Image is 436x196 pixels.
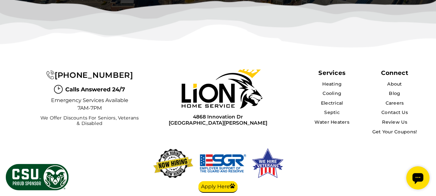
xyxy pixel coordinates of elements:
span: We Offer Discounts for Seniors, Veterans & Disabled [39,115,141,127]
a: About [387,81,402,87]
img: CSU Sponsor Badge [5,163,69,191]
div: Connect [381,69,408,77]
span: Emergency Services Available 7AM-7PM [51,97,128,112]
a: Electrical [321,100,343,106]
a: Septic [324,109,340,115]
a: Blog [389,90,400,96]
span: 4868 Innovation Dr [169,114,267,120]
a: Water Heaters [314,119,349,125]
a: Careers [386,100,404,106]
span: Services [318,69,345,77]
span: Calls Answered 24/7 [65,85,125,94]
img: We hire veterans [251,147,284,180]
img: We hire veterans [199,147,247,180]
span: [GEOGRAPHIC_DATA][PERSON_NAME] [169,120,267,126]
a: [PHONE_NUMBER] [46,70,133,80]
span: [PHONE_NUMBER] [55,70,133,80]
a: Apply Here [198,181,238,193]
img: now-hiring [152,147,195,180]
a: Get Your Coupons! [372,129,417,135]
div: Open chat widget [3,3,26,26]
a: Cooling [323,90,341,96]
a: Contact Us [381,109,408,115]
a: Review Us [382,119,407,125]
a: 4868 Innovation Dr[GEOGRAPHIC_DATA][PERSON_NAME] [169,114,267,126]
a: Heating [322,81,342,87]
